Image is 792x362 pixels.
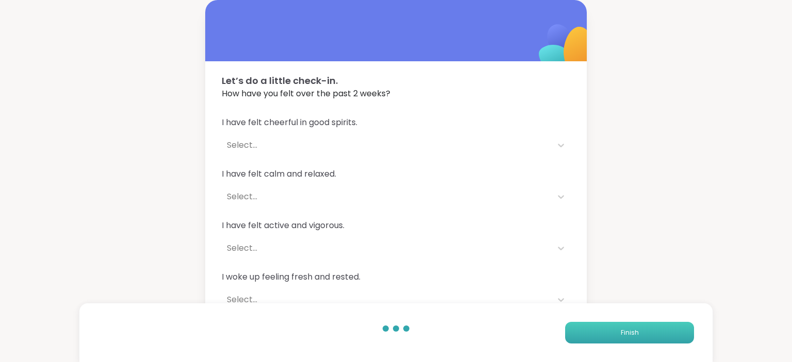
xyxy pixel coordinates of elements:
div: Select... [227,139,547,151]
span: Let’s do a little check-in. [222,74,570,88]
span: I have felt calm and relaxed. [222,168,570,180]
span: I woke up feeling fresh and rested. [222,271,570,283]
div: Select... [227,191,547,203]
div: Select... [227,294,547,306]
div: Select... [227,242,547,254]
span: I have felt active and vigorous. [222,219,570,232]
span: I have felt cheerful in good spirits. [222,116,570,129]
button: Finish [565,322,694,343]
span: Finish [621,328,639,337]
span: How have you felt over the past 2 weeks? [222,88,570,100]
